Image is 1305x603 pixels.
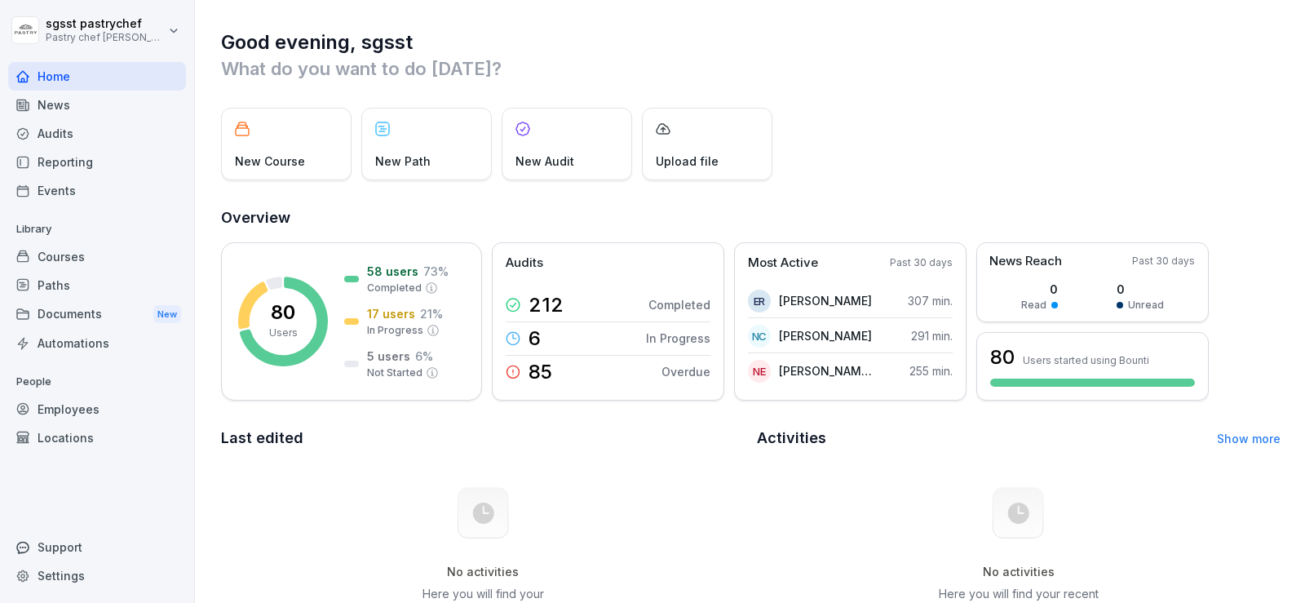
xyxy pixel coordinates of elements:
[529,295,564,315] p: 212
[8,329,186,357] a: Automations
[367,263,418,280] p: 58 users
[1021,281,1058,298] p: 0
[908,292,953,309] p: 307 min.
[221,55,1281,82] p: What do you want to do [DATE]?
[936,565,1101,579] h5: No activities
[8,62,186,91] a: Home
[1132,254,1195,268] p: Past 30 days
[646,330,710,347] p: In Progress
[909,362,953,379] p: 255 min.
[890,255,953,270] p: Past 30 days
[221,206,1281,229] h2: Overview
[1128,298,1164,313] p: Unread
[367,281,422,295] p: Completed
[46,17,165,31] p: sgsst pastrychef
[989,252,1062,271] p: News Reach
[46,32,165,43] p: Pastry chef [PERSON_NAME] y Cocina gourmet
[8,271,186,299] a: Paths
[748,254,818,273] p: Most Active
[8,369,186,395] p: People
[420,305,443,322] p: 21 %
[748,325,771,348] div: NC
[529,329,541,348] p: 6
[1217,432,1281,446] a: Show more
[1117,281,1164,298] p: 0
[8,176,186,205] a: Events
[8,148,186,176] a: Reporting
[8,561,186,590] a: Settings
[8,423,186,452] a: Locations
[8,299,186,330] a: DocumentsNew
[153,305,181,324] div: New
[757,427,826,450] h2: Activities
[235,153,305,170] p: New Course
[375,153,431,170] p: New Path
[990,344,1015,371] h3: 80
[271,303,295,322] p: 80
[506,254,543,273] p: Audits
[8,119,186,148] a: Audits
[8,395,186,423] a: Employees
[269,326,298,340] p: Users
[221,29,1281,55] h1: Good evening, sgsst
[367,366,422,380] p: Not Started
[415,348,433,365] p: 6 %
[367,305,415,322] p: 17 users
[367,323,423,338] p: In Progress
[779,327,872,344] p: [PERSON_NAME]
[656,153,719,170] p: Upload file
[8,299,186,330] div: Documents
[1021,298,1046,313] p: Read
[8,242,186,271] a: Courses
[779,292,872,309] p: [PERSON_NAME]
[221,427,745,450] h2: Last edited
[367,348,410,365] p: 5 users
[779,362,873,379] p: [PERSON_NAME] [PERSON_NAME]
[661,363,710,380] p: Overdue
[529,362,552,382] p: 85
[8,91,186,119] a: News
[648,296,710,313] p: Completed
[8,216,186,242] p: Library
[748,290,771,313] div: ER
[1023,354,1149,366] p: Users started using Bounti
[748,360,771,383] div: NE
[400,565,565,579] h5: No activities
[8,533,186,561] div: Support
[911,327,953,344] p: 291 min.
[515,153,574,170] p: New Audit
[423,263,449,280] p: 73 %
